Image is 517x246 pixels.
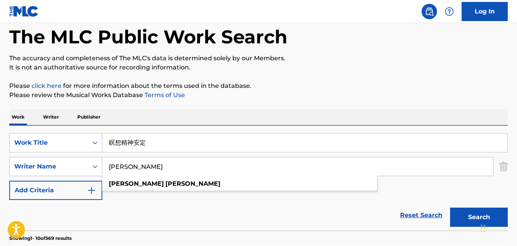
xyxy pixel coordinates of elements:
p: Work [9,109,27,125]
a: Public Search [422,4,437,19]
strong: [PERSON_NAME] [165,180,220,187]
img: 9d2ae6d4665cec9f34b9.svg [87,186,96,195]
a: Log In [462,2,508,21]
p: Publisher [75,109,103,125]
div: Drag [481,217,485,240]
a: Reset Search [396,207,446,224]
p: It is not an authoritative source for recording information. [9,63,508,72]
img: search [425,7,434,16]
button: Search [450,208,508,227]
strong: [PERSON_NAME] [109,180,164,187]
p: The accuracy and completeness of The MLC's data is determined solely by our Members. [9,54,508,63]
div: Help [442,4,457,19]
div: Work Title [14,138,83,147]
div: Writer Name [14,162,83,171]
img: MLC Logo [9,6,39,17]
p: Showing 1 - 10 of 569 results [9,235,72,242]
p: Please for more information about the terms used in the database. [9,81,508,91]
a: Terms of Use [143,91,185,99]
h1: The MLC Public Work Search [9,25,287,48]
img: help [445,7,454,16]
button: Add Criteria [9,181,102,200]
form: Search Form [9,133,508,231]
a: click here [32,82,62,89]
img: Delete Criterion [499,157,508,176]
p: Writer [41,109,61,125]
iframe: Chat Widget [479,209,517,246]
p: Please review the Musical Works Database [9,91,508,100]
